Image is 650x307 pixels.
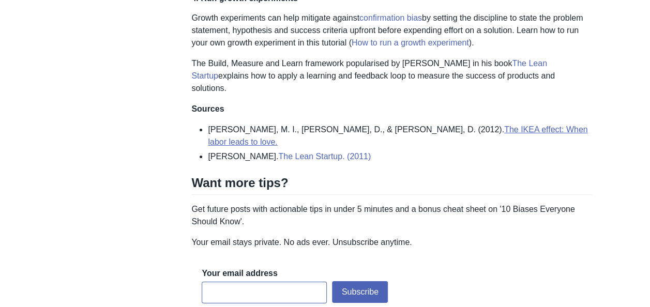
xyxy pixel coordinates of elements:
p: Your email stays private. No ads ever. Unsubscribe anytime. [191,236,592,249]
p: Get future posts with actionable tips in under 5 minutes and a bonus cheat sheet on '10 Biases Ev... [191,203,592,228]
button: Subscribe [332,281,388,303]
label: Your email address [202,268,277,279]
a: confirmation bias [359,13,422,22]
strong: Sources [191,104,224,113]
a: The Lean Startup. (2011) [278,152,371,161]
li: [PERSON_NAME]. [208,150,592,163]
a: How to run a growth experiment [352,38,469,47]
h2: Want more tips? [191,175,592,195]
p: The Build, Measure and Learn framework popularised by [PERSON_NAME] in his book explains how to a... [191,57,592,95]
li: [PERSON_NAME], M. I., [PERSON_NAME], D., & [PERSON_NAME], D. (2012). [208,124,592,148]
p: Growth experiments can help mitigate against by setting the discipline to state the problem state... [191,12,592,49]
